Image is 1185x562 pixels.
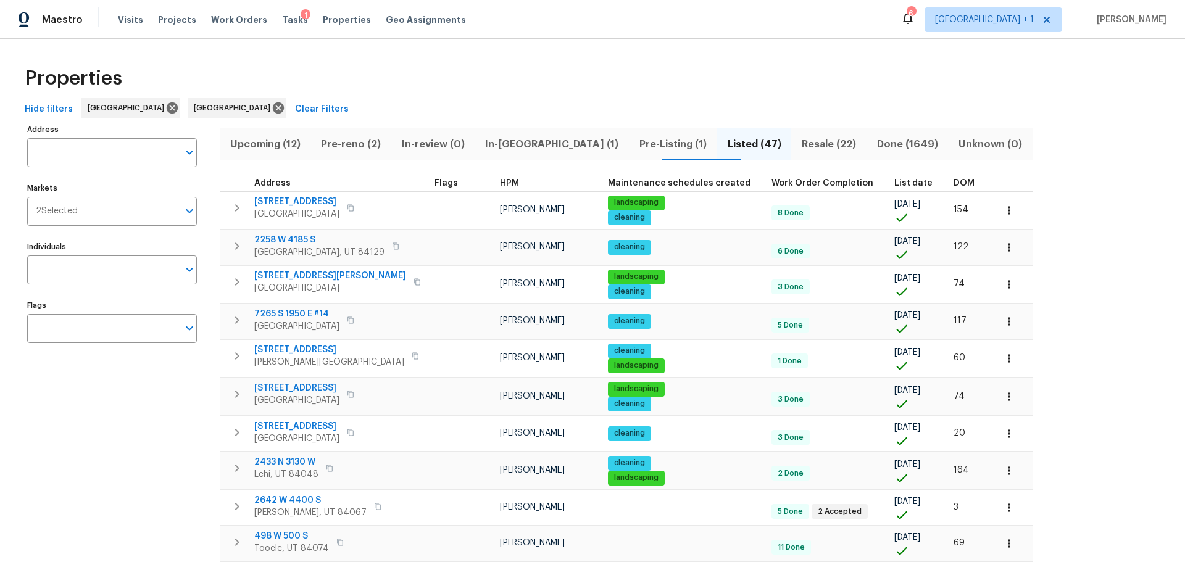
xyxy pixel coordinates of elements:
span: Listed (47) [725,136,784,153]
span: 2642 W 4400 S [254,494,367,506]
div: [GEOGRAPHIC_DATA] [81,98,180,118]
label: Address [27,126,197,133]
button: Clear Filters [290,98,354,121]
span: cleaning [609,399,650,409]
span: [DATE] [894,237,920,246]
span: Work Orders [211,14,267,26]
span: cleaning [609,286,650,297]
span: Resale (22) [799,136,859,153]
span: cleaning [609,212,650,223]
span: [PERSON_NAME] [500,503,565,511]
span: 74 [954,392,965,400]
span: Flags [434,179,458,188]
span: landscaping [609,384,663,394]
span: Maestro [42,14,83,26]
span: [STREET_ADDRESS] [254,344,404,356]
span: Address [254,179,291,188]
span: 5 Done [773,506,808,517]
span: [PERSON_NAME][GEOGRAPHIC_DATA] [254,356,404,368]
span: [PERSON_NAME] [500,205,565,214]
span: [DATE] [894,386,920,395]
span: 2433 N 3130 W [254,456,318,468]
span: cleaning [609,345,650,356]
span: 8 Done [773,208,809,218]
span: Upcoming (12) [227,136,304,153]
span: 1 Done [773,356,807,366]
span: landscaping [609,360,663,371]
span: cleaning [609,428,650,439]
span: In-review (0) [399,136,468,153]
span: Tasks [282,15,308,24]
span: 7265 S 1950 E #14 [254,308,339,320]
span: [STREET_ADDRESS] [254,196,339,208]
span: 6 Done [773,246,809,257]
span: [GEOGRAPHIC_DATA] [254,432,339,445]
span: [GEOGRAPHIC_DATA] [88,102,169,114]
span: [PERSON_NAME], UT 84067 [254,506,367,519]
span: landscaping [609,271,663,282]
span: 3 Done [773,282,809,292]
span: Lehi, UT 84048 [254,468,318,481]
span: Hide filters [25,102,73,117]
span: 5 Done [773,320,808,331]
span: 60 [954,353,965,362]
span: [PERSON_NAME] [500,242,565,251]
button: Hide filters [20,98,78,121]
span: 2258 W 4185 S [254,234,385,246]
span: 69 [954,539,965,547]
span: [GEOGRAPHIC_DATA] [254,394,339,407]
label: Markets [27,184,197,192]
span: Properties [323,14,371,26]
span: Work Order Completion [771,179,873,188]
div: 6 [907,7,915,20]
label: Flags [27,302,197,309]
div: [GEOGRAPHIC_DATA] [188,98,286,118]
span: Pre-reno (2) [318,136,385,153]
span: 74 [954,279,965,288]
span: 3 [954,503,958,511]
span: [DATE] [894,311,920,320]
span: cleaning [609,458,650,468]
span: 11 Done [773,542,810,553]
span: 117 [954,316,967,325]
span: [GEOGRAPHIC_DATA] + 1 [935,14,1034,26]
span: HPM [500,179,519,188]
span: Properties [25,72,122,85]
span: 2 Selected [36,206,78,217]
span: 2 Accepted [813,506,867,517]
span: In-[GEOGRAPHIC_DATA] (1) [483,136,622,153]
span: [DATE] [894,348,920,357]
span: [DATE] [894,423,920,432]
span: [PERSON_NAME] [500,466,565,474]
span: 498 W 500 S [254,530,329,542]
span: Maintenance schedules created [608,179,750,188]
span: List date [894,179,933,188]
span: [GEOGRAPHIC_DATA] [254,320,339,333]
span: [PERSON_NAME] [500,539,565,547]
div: 1 [301,9,310,22]
span: Visits [118,14,143,26]
span: [DATE] [894,200,920,209]
span: Clear Filters [295,102,349,117]
span: landscaping [609,473,663,483]
span: [PERSON_NAME] [500,392,565,400]
span: cleaning [609,242,650,252]
span: cleaning [609,316,650,326]
span: [GEOGRAPHIC_DATA] [254,208,339,220]
span: 3 Done [773,432,809,443]
label: Individuals [27,243,197,250]
span: Projects [158,14,196,26]
span: Pre-Listing (1) [636,136,710,153]
span: [STREET_ADDRESS] [254,382,339,394]
span: [GEOGRAPHIC_DATA] [194,102,275,114]
span: [STREET_ADDRESS] [254,420,339,432]
button: Open [181,144,198,161]
span: [DATE] [894,497,920,506]
span: Done (1649) [874,136,941,153]
span: 3 Done [773,394,809,405]
button: Open [181,320,198,337]
span: [PERSON_NAME] [500,279,565,288]
span: 122 [954,242,968,251]
span: [DATE] [894,460,920,469]
span: [PERSON_NAME] [500,353,565,362]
